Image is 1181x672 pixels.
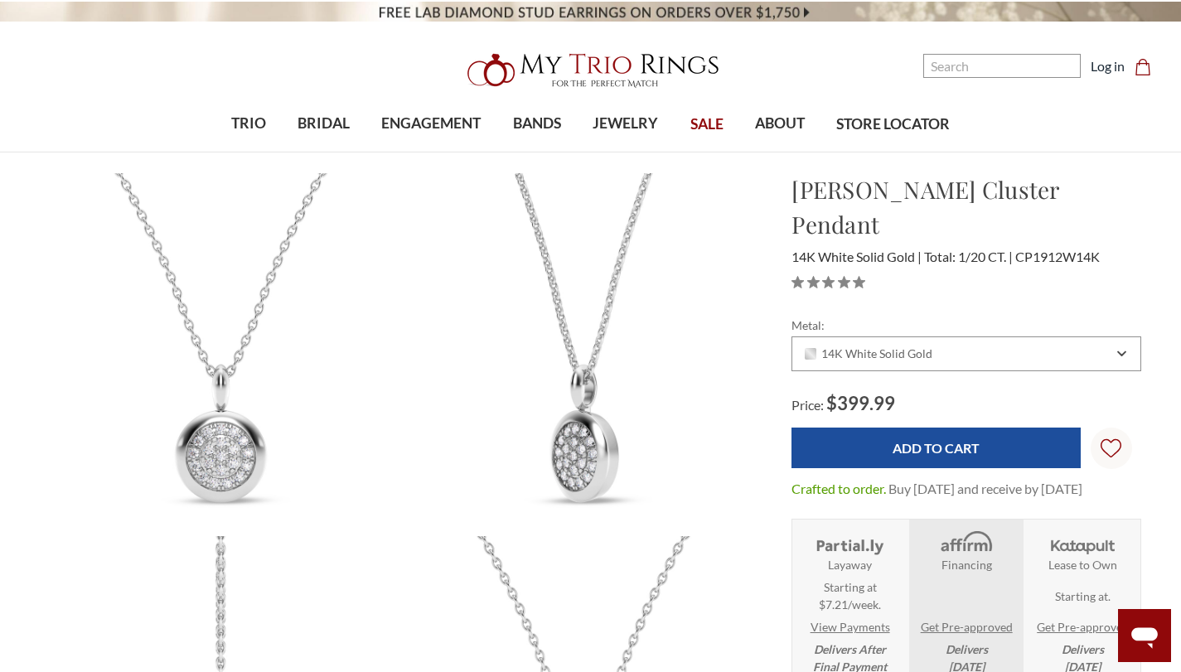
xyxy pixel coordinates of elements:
[1091,428,1132,469] a: Wish Lists
[941,556,992,573] strong: Financing
[316,151,332,152] button: submenu toggle
[791,479,886,499] dt: Crafted to order.
[791,397,824,413] span: Price:
[805,347,932,360] span: 14K White Solid Gold
[921,618,1013,636] a: Get Pre-approved
[1037,618,1129,636] a: Get Pre-approved
[791,428,1080,468] input: Add to Cart
[282,97,365,151] a: BRIDAL
[231,113,266,134] span: TRIO
[298,113,350,134] span: BRIDAL
[674,98,738,152] a: SALE
[240,151,257,152] button: submenu toggle
[41,173,402,534] img: Photo of Cary 1/20 Carat T.W. Lab Grown Diamond Pendant 14K White Gold [CP1912W]
[690,114,724,135] span: SALE
[791,317,1141,334] label: Metal:
[888,479,1082,499] dd: Buy [DATE] and receive by [DATE]
[819,578,881,613] span: Starting at $7.21/week.
[513,113,561,134] span: BANDS
[791,336,1141,371] div: Combobox
[791,172,1141,242] h1: [PERSON_NAME] Cluster Pendant
[836,114,950,135] span: STORE LOCATOR
[755,113,805,134] span: ABOUT
[923,54,1081,78] input: Search
[1015,249,1100,264] span: CP1912W14K
[1048,556,1117,573] strong: Lease to Own
[404,173,765,534] img: Photo of Cary 1/20 Carat T.W. Lab Grown Diamond Pendant 14K White Gold [CP1912W]
[1135,56,1161,76] a: Cart with 0 items
[828,556,872,573] strong: Layaway
[930,529,1004,556] img: Affirm
[342,44,839,97] a: My Trio Rings
[813,529,887,556] img: Layaway
[1101,386,1121,510] svg: Wish Lists
[577,97,674,151] a: JEWELRY
[826,392,895,414] span: $399.99
[1055,587,1111,605] span: Starting at .
[617,151,634,152] button: submenu toggle
[1135,59,1151,75] svg: cart.cart_preview
[458,44,724,97] img: My Trio Rings
[381,113,481,134] span: ENGAGEMENT
[1046,529,1120,556] img: Katapult
[497,97,577,151] a: BANDS
[924,249,1013,264] span: Total: 1/20 CT.
[791,249,922,264] span: 14K White Solid Gold
[365,97,496,151] a: ENGAGEMENT
[772,151,788,152] button: submenu toggle
[820,98,966,152] a: STORE LOCATOR
[215,97,282,151] a: TRIO
[739,97,820,151] a: ABOUT
[593,113,658,134] span: JEWELRY
[811,618,890,636] a: View Payments
[423,151,439,152] button: submenu toggle
[1091,56,1125,76] a: Log in
[529,151,545,152] button: submenu toggle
